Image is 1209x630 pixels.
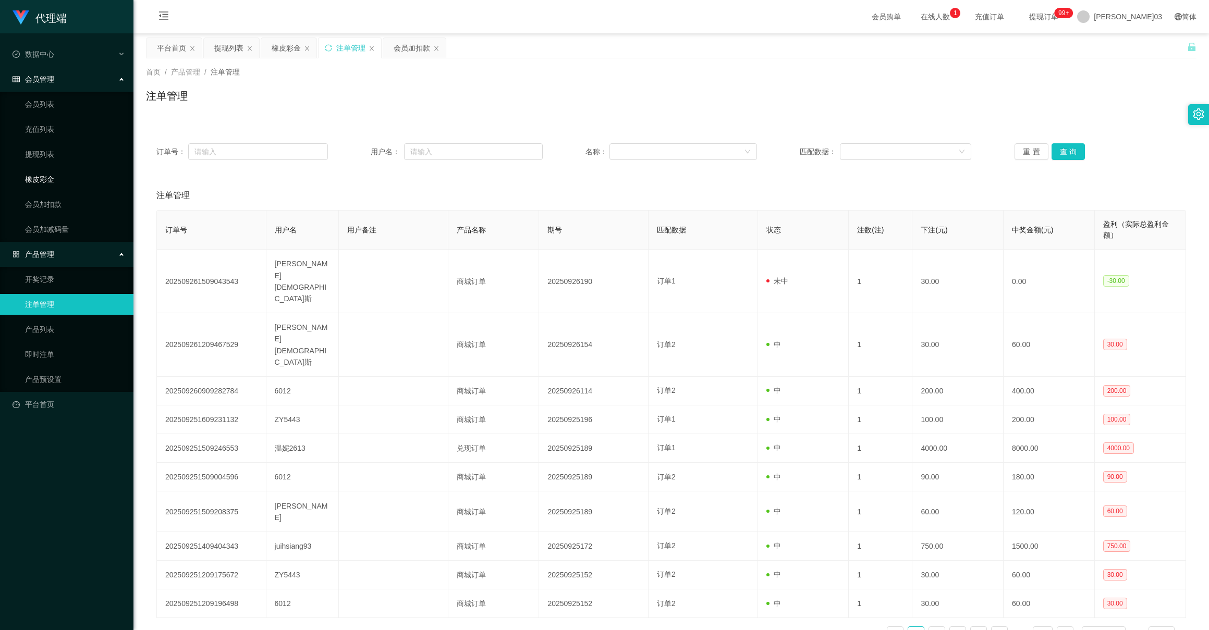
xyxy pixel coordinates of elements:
font: 60.00 [1012,571,1030,579]
font: 会员加扣款 [394,44,430,52]
a: 图标：仪表板平台首页 [13,394,125,415]
font: 在线人数 [921,13,950,21]
font: 中 [774,473,781,481]
font: 订单2 [657,599,676,608]
font: 期号 [547,226,562,234]
font: 30.00 [921,599,939,608]
font: 1 [857,340,861,349]
font: 200.00 [921,387,943,395]
font: 代理端 [35,13,67,24]
i: 图标： 下 [744,149,751,156]
a: 产品预设置 [25,369,125,390]
font: 提现列表 [214,44,243,52]
i: 图标：同步 [325,44,332,52]
font: 30.00 [921,571,939,579]
font: 20250925196 [547,415,592,424]
font: 90.00 [921,473,939,481]
i: 图标： 关闭 [247,45,253,52]
button: 查询 [1052,143,1085,160]
font: 202509251509004596 [165,473,238,481]
font: 30.00 [1107,600,1123,607]
font: 1 [857,444,861,452]
font: 商城订单 [457,387,486,395]
font: / [204,68,206,76]
font: 中 [774,386,781,394]
font: 商城订单 [457,473,486,481]
font: 匹配数据 [657,226,686,234]
font: 180.00 [1012,473,1034,481]
i: 图标： 关闭 [369,45,375,52]
a: 橡皮彩金 [25,169,125,190]
font: 产品管理 [171,68,200,76]
font: 商城订单 [457,340,486,349]
font: 6012 [275,599,291,608]
font: -30.00 [1107,277,1125,285]
i: 图标： 表格 [13,76,20,83]
i: 图标： 关闭 [433,45,439,52]
i: 图标： 关闭 [304,45,310,52]
font: / [165,68,167,76]
font: 订单1 [657,277,676,285]
font: 202509251509208375 [165,508,238,516]
font: 20250926190 [547,277,592,285]
font: 中 [774,599,781,608]
img: logo.9652507e.png [13,10,29,25]
font: 8000.00 [1012,444,1039,452]
font: 订单2 [657,473,676,481]
font: 202509261209467529 [165,340,238,349]
font: 商城订单 [457,571,486,579]
font: [PERSON_NAME] [275,501,328,521]
font: 会员购单 [872,13,901,21]
font: 注单管理 [156,191,190,200]
font: [PERSON_NAME]03 [1094,13,1162,21]
font: 30.00 [1107,571,1123,578]
font: 202509261509043543 [165,277,238,285]
font: 1 [857,277,861,285]
font: 订单2 [657,507,676,515]
i: 图标： 解锁 [1187,42,1196,52]
font: 用户名： [371,147,400,156]
font: 1500.00 [1012,542,1039,550]
font: 120.00 [1012,508,1034,516]
font: 400.00 [1012,387,1034,395]
font: 注单管理 [146,90,188,102]
font: 状态 [766,226,781,234]
font: 60.00 [1012,599,1030,608]
font: 产品管理 [25,250,54,258]
font: 首页 [146,68,161,76]
font: 中 [774,507,781,515]
font: 30.00 [921,340,939,349]
font: 1 [857,571,861,579]
font: 20250926154 [547,340,592,349]
font: 订单2 [657,570,676,578]
font: 6012 [275,387,291,395]
font: 订单2 [657,340,676,349]
font: 简体 [1182,13,1196,21]
font: 匹配数据： [800,147,836,156]
font: 温妮2613 [275,444,306,452]
i: 图标： 关闭 [189,45,196,52]
a: 代理端 [13,13,67,21]
i: 图标: appstore-o [13,251,20,258]
font: 商城订单 [457,508,486,516]
a: 会员加扣款 [25,194,125,215]
input: 请输入 [188,143,328,160]
font: 名称： [585,147,607,156]
a: 即时注单 [25,344,125,365]
font: 30.00 [921,277,939,285]
font: 20250925152 [547,571,592,579]
font: 202509260909282784 [165,387,238,395]
a: 充值列表 [25,119,125,140]
font: 商城订单 [457,599,486,608]
font: 提现订单 [1029,13,1058,21]
a: 开奖记录 [25,269,125,290]
a: 会员列表 [25,94,125,115]
font: 商城订单 [457,415,486,424]
font: 750.00 [921,542,943,550]
font: 订单2 [657,386,676,394]
button: 重置 [1015,143,1048,160]
font: 202509251609231132 [165,415,238,424]
font: juihsiang93 [275,542,312,550]
font: 1 [857,473,861,481]
font: 订单号： [156,147,186,156]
